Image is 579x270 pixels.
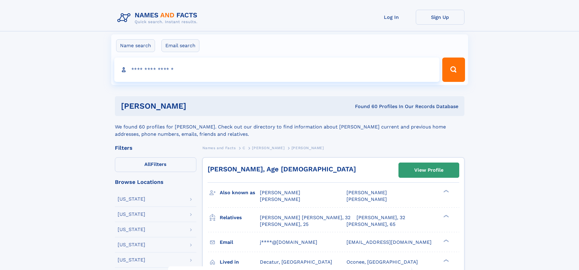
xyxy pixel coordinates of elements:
h3: Relatives [220,212,260,223]
span: [PERSON_NAME] [291,146,324,150]
h1: [PERSON_NAME] [121,102,271,110]
span: [PERSON_NAME] [260,190,300,195]
span: [EMAIL_ADDRESS][DOMAIN_NAME] [346,239,432,245]
div: We found 60 profiles for [PERSON_NAME]. Check out our directory to find information about [PERSON... [115,116,464,138]
div: Found 60 Profiles In Our Records Database [271,103,458,110]
span: Decatur, [GEOGRAPHIC_DATA] [260,259,332,265]
label: Name search [116,39,155,52]
span: C [243,146,245,150]
div: Filters [115,145,196,151]
div: ❯ [442,189,449,193]
div: Browse Locations [115,179,196,185]
a: Names and Facts [202,144,236,152]
a: [PERSON_NAME], Age [DEMOGRAPHIC_DATA] [208,165,356,173]
h3: Lived in [220,257,260,267]
span: Oconee, [GEOGRAPHIC_DATA] [346,259,418,265]
a: [PERSON_NAME], 65 [346,221,395,228]
button: Search Button [442,58,465,82]
div: [US_STATE] [118,212,145,217]
div: ❯ [442,214,449,218]
a: [PERSON_NAME] [252,144,284,152]
span: [PERSON_NAME] [346,190,387,195]
span: All [144,161,151,167]
label: Filters [115,157,196,172]
label: Email search [161,39,199,52]
a: [PERSON_NAME], 25 [260,221,308,228]
a: View Profile [399,163,459,177]
a: Log In [367,10,416,25]
img: Logo Names and Facts [115,10,202,26]
div: [US_STATE] [118,258,145,262]
a: [PERSON_NAME], 32 [357,214,405,221]
div: View Profile [414,163,443,177]
span: [PERSON_NAME] [346,196,387,202]
h3: Email [220,237,260,247]
a: Sign Up [416,10,464,25]
div: ❯ [442,258,449,262]
span: [PERSON_NAME] [260,196,300,202]
a: C [243,144,245,152]
input: search input [114,58,440,82]
div: [US_STATE] [118,242,145,247]
span: [PERSON_NAME] [252,146,284,150]
div: [US_STATE] [118,227,145,232]
h3: Also known as [220,188,260,198]
div: ❯ [442,239,449,243]
div: [US_STATE] [118,197,145,202]
a: [PERSON_NAME] [PERSON_NAME], 32 [260,214,350,221]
